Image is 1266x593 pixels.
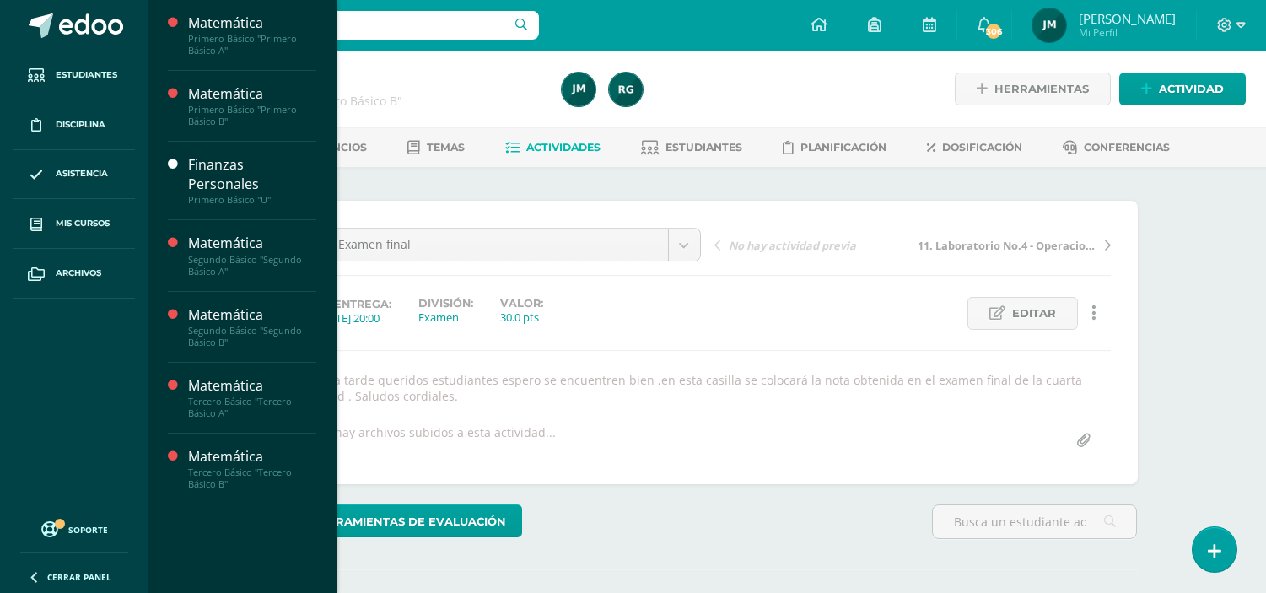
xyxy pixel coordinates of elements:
div: Matemática [188,234,316,253]
a: Disciplina [13,100,135,150]
span: Archivos [56,267,101,280]
span: Temas [427,141,465,154]
a: Actividad [1119,73,1246,105]
div: Matemática [188,376,316,396]
label: División: [418,297,473,310]
a: 11. Laboratorio No.4 - Operaciones con números complejos [913,236,1111,253]
a: Planificación [783,134,886,161]
span: Planificación [800,141,886,154]
label: Valor: [500,297,543,310]
a: MatemáticaPrimero Básico "Primero Básico A" [188,13,316,57]
div: Tercero Básico 'Tercero Básico B' [213,93,541,109]
img: e044b199acd34bf570a575bac584e1d1.png [609,73,643,106]
a: Dosificación [927,134,1022,161]
a: MatemáticaSegundo Básico "Segundo Básico A" [188,234,316,277]
span: 12. Examen final [318,229,655,261]
img: 12b7c84a092dbc0c2c2dfa63a40b0068.png [1032,8,1066,42]
div: Matemática [188,447,316,466]
a: Archivos [13,249,135,299]
div: Matemática [188,84,316,104]
span: Soporte [68,524,108,536]
a: 12. Examen final [305,229,700,261]
div: Tercero Básico "Tercero Básico B" [188,466,316,490]
span: Dosificación [942,141,1022,154]
h1: Matemática [213,69,541,93]
div: Tercero Básico "Tercero Básico A" [188,396,316,419]
a: Estudiantes [641,134,742,161]
a: Actividades [505,134,601,161]
div: Primero Básico "Primero Básico B" [188,104,316,127]
div: Primero Básico "U" [188,194,316,206]
div: No hay archivos subidos a esta actividad... [315,424,556,457]
a: Herramientas [955,73,1111,105]
span: Estudiantes [665,141,742,154]
input: Busca un estudiante aquí... [933,505,1136,538]
span: Anuncios [308,141,367,154]
div: Matemática [188,13,316,33]
span: Mi Perfil [1079,25,1176,40]
span: Mis cursos [56,217,110,230]
div: Primero Básico "Primero Básico A" [188,33,316,57]
div: Segundo Básico "Segundo Básico B" [188,325,316,348]
span: Estudiantes [56,68,117,82]
img: 12b7c84a092dbc0c2c2dfa63a40b0068.png [562,73,595,106]
a: Herramientas de evaluación [277,504,522,537]
span: Conferencias [1084,141,1170,154]
a: Soporte [20,517,128,540]
span: Entrega: [334,298,391,310]
span: [PERSON_NAME] [1079,10,1176,27]
span: Asistencia [56,167,108,181]
a: MatemáticaSegundo Básico "Segundo Básico B" [188,305,316,348]
span: Herramientas de evaluación [310,506,506,537]
a: Conferencias [1063,134,1170,161]
span: Editar [1012,298,1056,329]
span: Actividades [526,141,601,154]
a: Temas [407,134,465,161]
span: 306 [984,22,1003,40]
span: Herramientas [994,73,1089,105]
a: Finanzas PersonalesPrimero Básico "U" [188,155,316,206]
a: MatemáticaPrimero Básico "Primero Básico B" [188,84,316,127]
span: No hay actividad previa [729,238,856,253]
span: Actividad [1159,73,1224,105]
div: Examen [418,310,473,325]
a: MatemáticaTercero Básico "Tercero Básico B" [188,447,316,490]
a: Mis cursos [13,199,135,249]
a: Asistencia [13,150,135,200]
span: 11. Laboratorio No.4 - Operaciones con números complejos [918,238,1096,253]
a: Estudiantes [13,51,135,100]
div: Segundo Básico "Segundo Básico A" [188,254,316,278]
div: [DATE] 20:00 [318,310,391,326]
div: Finanzas Personales [188,155,316,194]
div: 30.0 pts [500,310,543,325]
a: MatemáticaTercero Básico "Tercero Básico A" [188,376,316,419]
div: Matemática [188,305,316,325]
div: Buena tarde queridos estudiantes espero se encuentren bien ,en esta casilla se colocará la nota o... [298,372,1118,404]
span: Cerrar panel [47,571,111,583]
span: Disciplina [56,118,105,132]
input: Busca un usuario... [159,11,539,40]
